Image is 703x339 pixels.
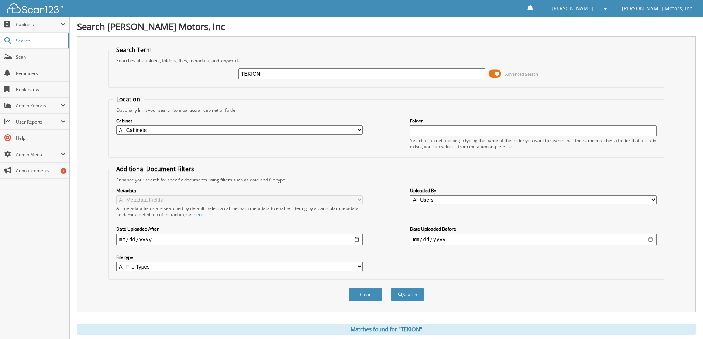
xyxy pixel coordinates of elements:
[116,254,363,260] label: File type
[113,107,660,113] div: Optionally limit your search to a particular cabinet or folder
[410,226,657,232] label: Date Uploaded Before
[16,119,61,125] span: User Reports
[113,165,198,173] legend: Additional Document Filters
[505,71,538,77] span: Advanced Search
[410,137,657,150] div: Select a cabinet and begin typing the name of the folder you want to search in. If the name match...
[410,187,657,194] label: Uploaded By
[194,211,203,218] a: here
[391,288,424,301] button: Search
[116,118,363,124] label: Cabinet
[7,3,63,13] img: scan123-logo-white.svg
[116,187,363,194] label: Metadata
[410,118,657,124] label: Folder
[16,103,61,109] span: Admin Reports
[113,95,144,103] legend: Location
[16,38,65,44] span: Search
[16,70,66,76] span: Reminders
[16,54,66,60] span: Scan
[113,177,660,183] div: Enhance your search for specific documents using filters such as date and file type.
[16,135,66,141] span: Help
[77,20,696,32] h1: Search [PERSON_NAME] Motors, Inc
[622,6,692,11] span: [PERSON_NAME] Motors, Inc
[16,151,61,158] span: Admin Menu
[116,226,363,232] label: Date Uploaded After
[113,58,660,64] div: Searches all cabinets, folders, files, metadata, and keywords
[410,234,657,245] input: end
[113,46,155,54] legend: Search Term
[349,288,382,301] button: Clear
[116,205,363,218] div: All metadata fields are searched by default. Select a cabinet with metadata to enable filtering b...
[552,6,593,11] span: [PERSON_NAME]
[16,167,66,174] span: Announcements
[61,168,66,174] div: 7
[16,21,61,28] span: Cabinets
[16,86,66,93] span: Bookmarks
[77,324,696,335] div: Matches found for "TEKION"
[116,234,363,245] input: start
